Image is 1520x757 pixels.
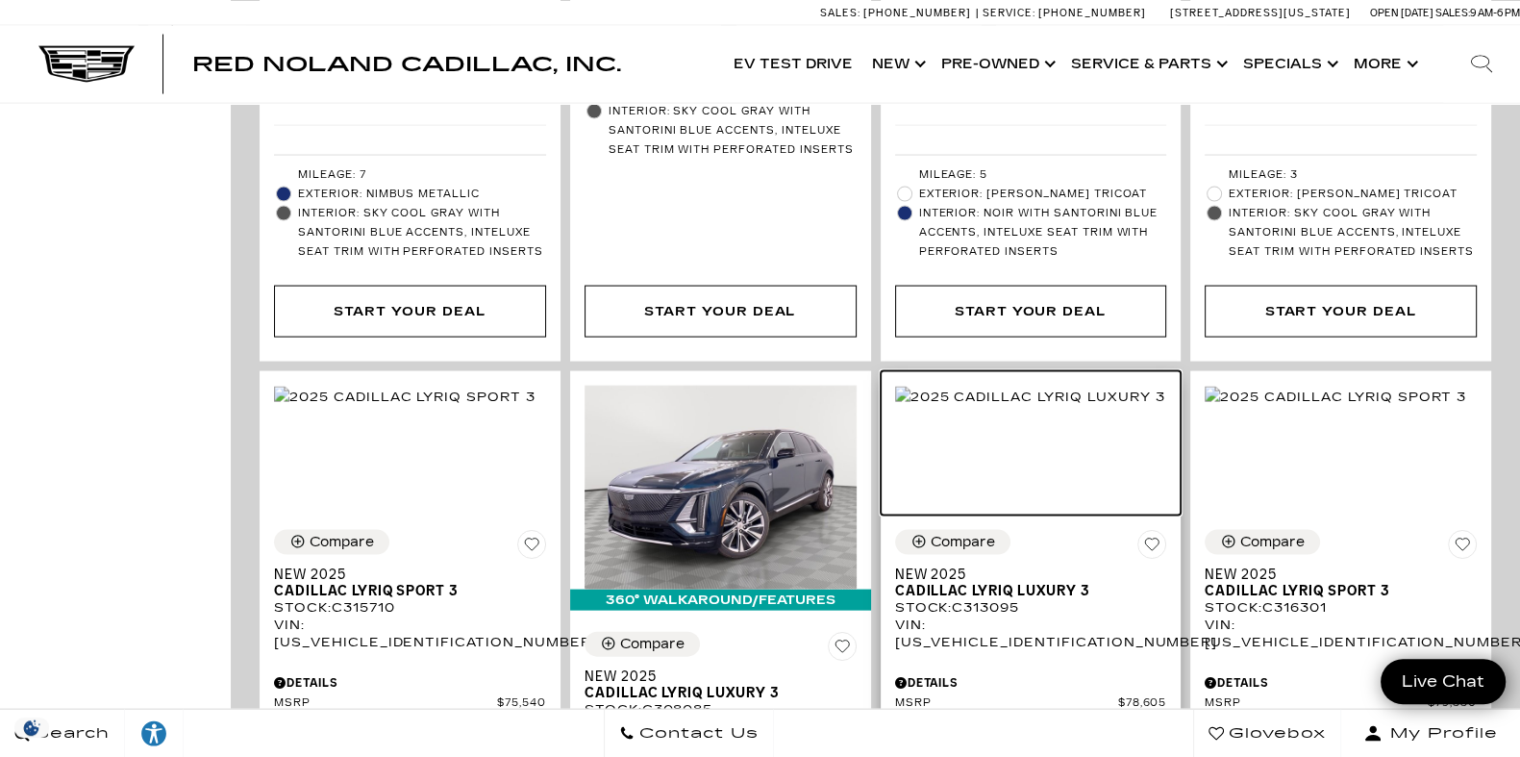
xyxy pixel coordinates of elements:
div: Start Your Deal [895,285,1167,337]
button: Save Vehicle [1137,529,1166,566]
div: Start Your Deal [955,300,1107,321]
button: Open user profile menu [1341,709,1520,757]
a: Pre-Owned [932,25,1061,102]
button: Compare Vehicle [274,529,389,554]
div: Pricing Details - New 2025 Cadillac LYRIQ Luxury 3 [895,673,1167,691]
div: 360° WalkAround/Features [570,589,871,610]
a: Sales: [PHONE_NUMBER] [820,7,976,17]
span: Cadillac LYRIQ Luxury 3 [585,684,842,700]
span: Interior: Sky Cool Gray with Santorini Blue accents, Inteluxe seat trim with Perforated inserts [1229,203,1477,261]
span: Live Chat [1392,670,1494,693]
div: Explore your accessibility options [125,719,183,747]
span: $75,540 [497,695,546,710]
span: New 2025 [895,566,1153,582]
li: Mileage: 7 [274,164,546,184]
div: Stock : C316301 [1205,598,1477,616]
a: EV Test Drive [724,25,862,102]
img: Opt-Out Icon [10,718,54,738]
button: Save Vehicle [517,529,546,566]
span: Search [30,719,110,746]
a: Specials [1233,25,1344,102]
span: Open [DATE] [1370,6,1433,18]
span: Service: [983,6,1035,18]
span: Interior: Sky Cool Gray with Santorini Blue accents, Inteluxe seat trim with Perforated inserts [609,101,857,159]
span: MSRP [1205,695,1428,710]
button: Compare Vehicle [585,631,700,656]
button: Save Vehicle [1448,529,1477,566]
a: New [862,25,932,102]
span: [PHONE_NUMBER] [1038,6,1146,18]
span: My Profile [1383,719,1498,746]
a: MSRP $79,330 [1205,695,1477,710]
span: Exterior: Nimbus Metallic [298,184,546,203]
span: $78,605 [1118,695,1167,710]
span: MSRP [274,695,497,710]
button: Compare Vehicle [895,529,1010,554]
span: Red Noland Cadillac, Inc. [192,52,621,75]
span: Exterior: [PERSON_NAME] Tricoat [919,184,1167,203]
img: 2025 Cadillac LYRIQ Sport 3 [274,386,536,407]
div: Pricing Details - New 2025 Cadillac LYRIQ Sport 3 [1205,673,1477,691]
a: New 2025Cadillac LYRIQ Luxury 3 [895,566,1167,598]
div: VIN: [US_VEHICLE_IDENTIFICATION_NUMBER] [274,616,546,650]
div: Start Your Deal [644,300,796,321]
div: Stock : C308085 [585,700,857,718]
span: Sales: [820,6,860,18]
div: Compare [620,635,685,652]
section: Click to Open Cookie Consent Modal [10,718,54,738]
img: Cadillac Dark Logo with Cadillac White Text [38,45,135,82]
div: Compare [931,533,995,550]
span: New 2025 [585,668,842,684]
a: Service: [PHONE_NUMBER] [976,7,1151,17]
span: Glovebox [1224,719,1326,746]
div: Stock : C313095 [895,598,1167,616]
li: Mileage: 5 [895,164,1167,184]
a: New 2025Cadillac LYRIQ Luxury 3 [585,668,857,700]
div: Start Your Deal [1264,300,1416,321]
span: Interior: Noir with Santorini Blue accents, Inteluxe seat trim with Perforated inserts [919,203,1167,261]
a: MSRP $75,540 [274,695,546,710]
div: Start Your Deal [585,285,857,337]
span: MSRP [895,695,1118,710]
div: VIN: [US_VEHICLE_IDENTIFICATION_NUMBER] [895,616,1167,650]
span: Cadillac LYRIQ Sport 3 [274,582,532,598]
img: 2025 Cadillac LYRIQ Sport 3 [1205,386,1466,407]
button: Compare Vehicle [1205,529,1320,554]
button: Save Vehicle [828,631,857,668]
button: More [1344,25,1424,102]
a: Contact Us [604,709,774,757]
li: Mileage: 3 [1205,164,1477,184]
div: Compare [310,533,374,550]
a: Explore your accessibility options [125,709,184,757]
div: Start Your Deal [1205,285,1477,337]
div: Start Your Deal [274,285,546,337]
span: Exterior: [PERSON_NAME] Tricoat [1229,184,1477,203]
span: Interior: Sky Cool Gray with Santorini Blue accents, Inteluxe seat trim with Perforated inserts [298,203,546,261]
a: [STREET_ADDRESS][US_STATE] [1170,6,1351,18]
span: New 2025 [274,566,532,582]
a: New 2025Cadillac LYRIQ Sport 3 [274,566,546,598]
div: Stock : C315710 [274,598,546,616]
span: 9 AM-6 PM [1470,6,1520,18]
img: 2025 Cadillac LYRIQ Luxury 3 [585,385,857,589]
a: Glovebox [1193,709,1341,757]
div: VIN: [US_VEHICLE_IDENTIFICATION_NUMBER] [1205,616,1477,650]
div: Search [1443,25,1520,102]
div: Start Your Deal [334,300,486,321]
span: New 2025 [1205,566,1462,582]
span: Contact Us [635,719,759,746]
a: Live Chat [1381,659,1506,704]
span: Cadillac LYRIQ Luxury 3 [895,582,1153,598]
span: Sales: [1435,6,1470,18]
a: MSRP $78,605 [895,695,1167,710]
a: Red Noland Cadillac, Inc. [192,54,621,73]
a: Service & Parts [1061,25,1233,102]
div: Compare [1240,533,1305,550]
a: New 2025Cadillac LYRIQ Sport 3 [1205,566,1477,598]
span: [PHONE_NUMBER] [863,6,971,18]
span: Cadillac LYRIQ Sport 3 [1205,582,1462,598]
div: Pricing Details - New 2025 Cadillac LYRIQ Sport 3 [274,673,546,691]
img: 2025 Cadillac LYRIQ Luxury 3 [895,386,1165,407]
